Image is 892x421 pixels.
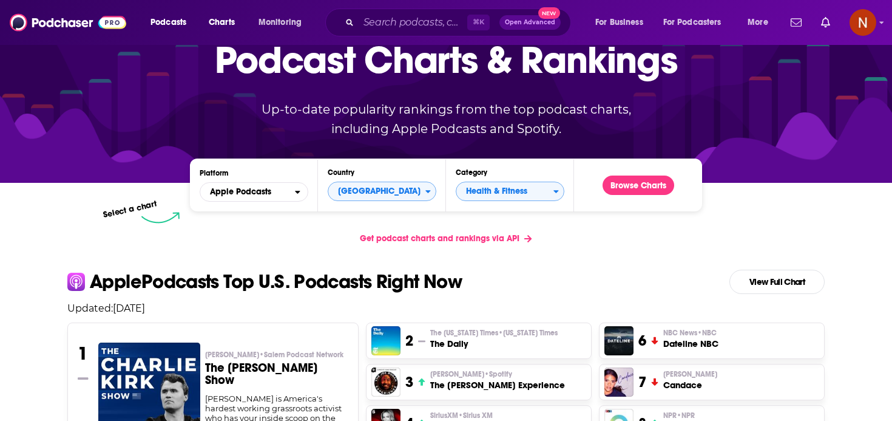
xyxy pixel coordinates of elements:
a: View Full Chart [729,270,825,294]
img: The Daily [371,326,400,355]
button: open menu [250,13,317,32]
span: NPR [663,411,695,420]
p: Joe Rogan • Spotify [430,369,565,379]
span: • Spotify [484,370,512,378]
img: select arrow [141,212,180,224]
span: • Sirius XM [458,411,493,420]
a: [PERSON_NAME]•Salem Podcast NetworkThe [PERSON_NAME] Show [205,350,349,394]
p: NBC News • NBC [663,328,718,338]
span: [PERSON_NAME] [663,369,717,379]
button: Show profile menu [850,9,876,36]
span: Charts [209,14,235,31]
button: open menu [142,13,202,32]
p: Apple Podcasts Top U.S. Podcasts Right Now [90,272,462,292]
span: The [US_STATE] Times [430,328,558,338]
button: Countries [328,182,436,201]
span: [PERSON_NAME] [430,369,512,379]
p: SiriusXM • Sirius XM [430,411,540,420]
img: User Profile [850,9,876,36]
h3: Dateline NBC [663,338,718,350]
span: Apple Podcasts [210,188,271,196]
span: More [748,14,768,31]
input: Search podcasts, credits, & more... [359,13,467,32]
a: Show notifications dropdown [786,12,806,33]
span: Podcasts [150,14,186,31]
a: Charts [201,13,242,32]
p: Podcast Charts & Rankings [215,20,678,99]
span: [GEOGRAPHIC_DATA] [328,181,425,202]
p: The New York Times • New York Times [430,328,558,338]
button: open menu [587,13,658,32]
h3: 1 [78,343,88,365]
img: Candace [604,368,634,397]
a: NBC News•NBCDateline NBC [663,328,718,350]
span: Open Advanced [505,19,555,26]
h3: 2 [405,332,413,350]
span: Monitoring [258,14,302,31]
p: Select a chart [102,199,158,220]
button: open menu [200,182,308,202]
a: The [US_STATE] Times•[US_STATE] TimesThe Daily [430,328,558,350]
span: SiriusXM [430,411,493,420]
h3: The [PERSON_NAME] Show [205,362,349,386]
a: [PERSON_NAME]Candace [663,369,717,391]
img: The Joe Rogan Experience [371,368,400,397]
span: • Salem Podcast Network [259,351,343,359]
span: For Podcasters [663,14,721,31]
h3: 3 [405,373,413,391]
span: • [US_STATE] Times [498,329,558,337]
span: [PERSON_NAME] [205,350,343,360]
button: Open AdvancedNew [499,15,561,30]
span: NBC News [663,328,717,338]
h2: Platforms [200,182,308,202]
button: Browse Charts [603,176,674,195]
span: Get podcast charts and rankings via API [360,233,519,244]
button: Categories [456,182,564,201]
a: [PERSON_NAME]•SpotifyThe [PERSON_NAME] Experience [430,369,565,391]
span: Health & Fitness [456,181,553,202]
img: Podchaser - Follow, Share and Rate Podcasts [10,11,126,34]
p: Updated: [DATE] [58,303,834,314]
span: ⌘ K [467,15,490,30]
span: • NPR [677,411,695,420]
p: Up-to-date popularity rankings from the top podcast charts, including Apple Podcasts and Spotify. [237,100,655,139]
p: Candace Owens [663,369,717,379]
h3: The [PERSON_NAME] Experience [430,379,565,391]
p: Charlie Kirk • Salem Podcast Network [205,350,349,360]
span: For Business [595,14,643,31]
span: New [538,7,560,19]
button: open menu [739,13,783,32]
span: • NBC [697,329,717,337]
span: Logged in as AdelNBM [850,9,876,36]
p: NPR • NPR [663,411,734,420]
h3: 7 [638,373,646,391]
a: Get podcast charts and rankings via API [350,224,541,253]
h3: 6 [638,332,646,350]
div: Search podcasts, credits, & more... [337,9,583,36]
a: Show notifications dropdown [816,12,835,33]
button: open menu [655,13,739,32]
h3: Candace [663,379,717,391]
img: Dateline NBC [604,326,634,355]
h3: The Daily [430,338,558,350]
img: apple Icon [67,273,85,290]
